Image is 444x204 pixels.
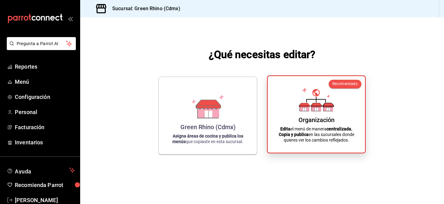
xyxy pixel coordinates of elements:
span: Reportes [15,62,75,71]
button: open_drawer_menu [68,16,73,21]
span: Recomendado [332,82,358,86]
p: el menú de manera en las sucursales donde quieres ver los cambios reflejados. [275,126,358,143]
strong: Copia y publica [279,132,309,137]
span: Facturación [15,123,75,131]
span: Recomienda Parrot [15,181,75,189]
div: Organización [298,116,335,124]
p: que copiaste en esta sucursal. [166,133,249,144]
div: Green Rhino (Cdmx) [180,123,236,131]
span: Menú [15,78,75,86]
strong: Edita [280,126,290,131]
h3: Sucursal: Green Rhino (Cdmx) [107,5,180,12]
a: Pregunta a Parrot AI [4,45,76,51]
h1: ¿Qué necesitas editar? [209,47,316,62]
span: Ayuda [15,167,67,174]
span: Configuración [15,93,75,101]
strong: Asigna áreas de cocina y publica los menús [172,134,243,144]
span: Inventarios [15,138,75,147]
span: Pregunta a Parrot AI [17,40,66,47]
strong: centralizada. [327,126,352,131]
button: Pregunta a Parrot AI [7,37,76,50]
span: Personal [15,108,75,116]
